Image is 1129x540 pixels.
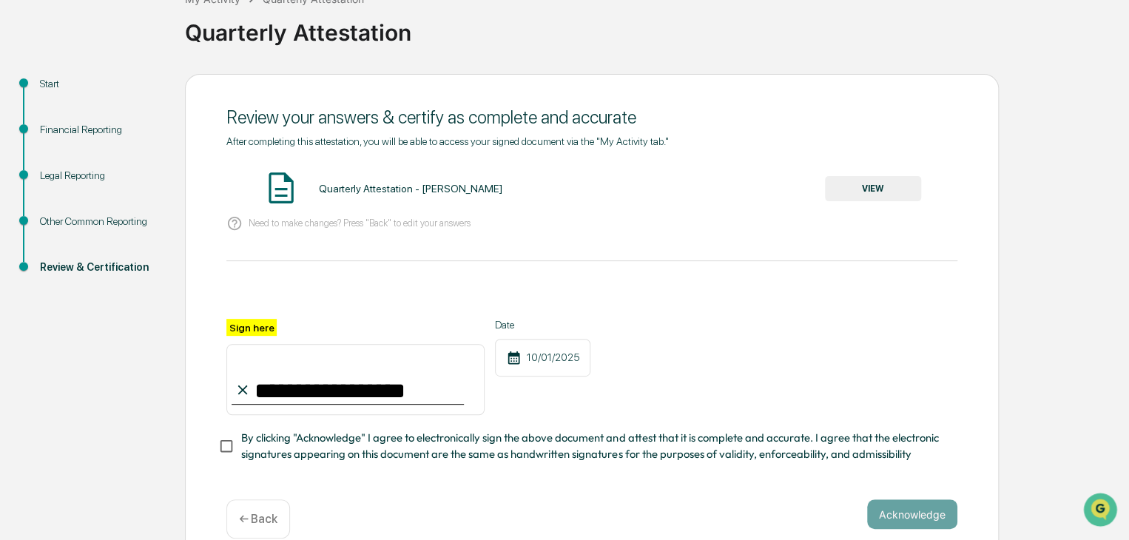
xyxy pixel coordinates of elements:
div: Other Common Reporting [40,214,161,229]
div: Start new chat [50,113,243,128]
iframe: Open customer support [1082,491,1122,531]
p: ← Back [239,512,277,526]
button: Start new chat [252,118,269,135]
div: 🗄️ [107,188,119,200]
span: Pylon [147,251,179,262]
label: Date [495,319,590,331]
span: After completing this attestation, you will be able to access your signed document via the "My Ac... [226,135,669,147]
a: Powered byPylon [104,250,179,262]
img: Document Icon [263,169,300,206]
div: 🔎 [15,216,27,228]
label: Sign here [226,319,277,336]
a: 🗄️Attestations [101,180,189,207]
div: Review your answers & certify as complete and accurate [226,107,957,128]
div: Start [40,76,161,92]
button: Acknowledge [867,499,957,529]
span: Attestations [122,186,183,201]
a: 🖐️Preclearance [9,180,101,207]
div: Legal Reporting [40,168,161,183]
div: Quarterly Attestation - [PERSON_NAME] [318,183,502,195]
div: 10/01/2025 [495,339,590,377]
div: Review & Certification [40,260,161,275]
div: 🖐️ [15,188,27,200]
button: VIEW [825,176,921,201]
p: Need to make changes? Press "Back" to edit your answers [249,217,471,229]
p: How can we help? [15,31,269,55]
div: Quarterly Attestation [185,7,1122,46]
span: Preclearance [30,186,95,201]
span: Data Lookup [30,215,93,229]
div: Financial Reporting [40,122,161,138]
img: 1746055101610-c473b297-6a78-478c-a979-82029cc54cd1 [15,113,41,140]
div: We're available if you need us! [50,128,187,140]
a: 🔎Data Lookup [9,209,99,235]
span: By clicking "Acknowledge" I agree to electronically sign the above document and attest that it is... [241,430,946,463]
